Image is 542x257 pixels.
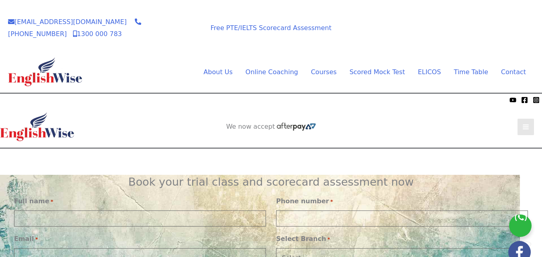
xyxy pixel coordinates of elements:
label: Full name [14,195,53,207]
label: Email [14,233,38,245]
a: About UsMenu Toggle [197,66,239,78]
span: We now accept [226,123,275,131]
a: AI SCORED PTE SOFTWARE REGISTER FOR FREE SOFTWARE TRIAL [402,27,526,43]
span: About Us [203,68,232,76]
a: YouTube [510,97,516,103]
a: Free PTE/IELTS Scorecard Assessment [211,24,331,32]
a: CoursesMenu Toggle [304,66,343,78]
span: Scored Mock Test [349,68,405,76]
aside: Header Widget 1 [201,149,341,175]
span: Time Table [454,68,488,76]
a: ELICOS [411,66,447,78]
span: Online Coaching [246,68,298,76]
span: Courses [311,68,337,76]
span: ELICOS [418,68,441,76]
a: AI SCORED PTE SOFTWARE REGISTER FOR FREE SOFTWARE TRIAL [209,155,333,171]
span: We now accept [4,96,47,104]
aside: Header Widget 2 [222,123,320,131]
a: Scored Mock TestMenu Toggle [343,66,411,78]
span: Contact [501,68,526,76]
a: Time TableMenu Toggle [447,66,495,78]
img: Afterpay-Logo [277,123,316,131]
img: Afterpay-Logo [161,39,183,44]
label: Phone number [276,195,333,207]
span: We now accept [153,22,191,38]
a: [EMAIL_ADDRESS][DOMAIN_NAME] [8,18,127,26]
label: Select Branch [276,233,330,245]
aside: Header Widget 1 [394,20,534,47]
nav: Site Navigation: Main Menu [184,66,526,78]
img: Afterpay-Logo [49,98,71,102]
a: Instagram [533,97,540,103]
a: 1300 000 783 [73,30,122,38]
a: Online CoachingMenu Toggle [239,66,304,78]
h2: Book your trial class and scorecard assessment now [14,175,528,189]
img: cropped-ew-logo [8,57,82,86]
a: Contact [495,66,526,78]
a: Facebook [521,97,528,103]
a: [PHONE_NUMBER] [8,18,141,38]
